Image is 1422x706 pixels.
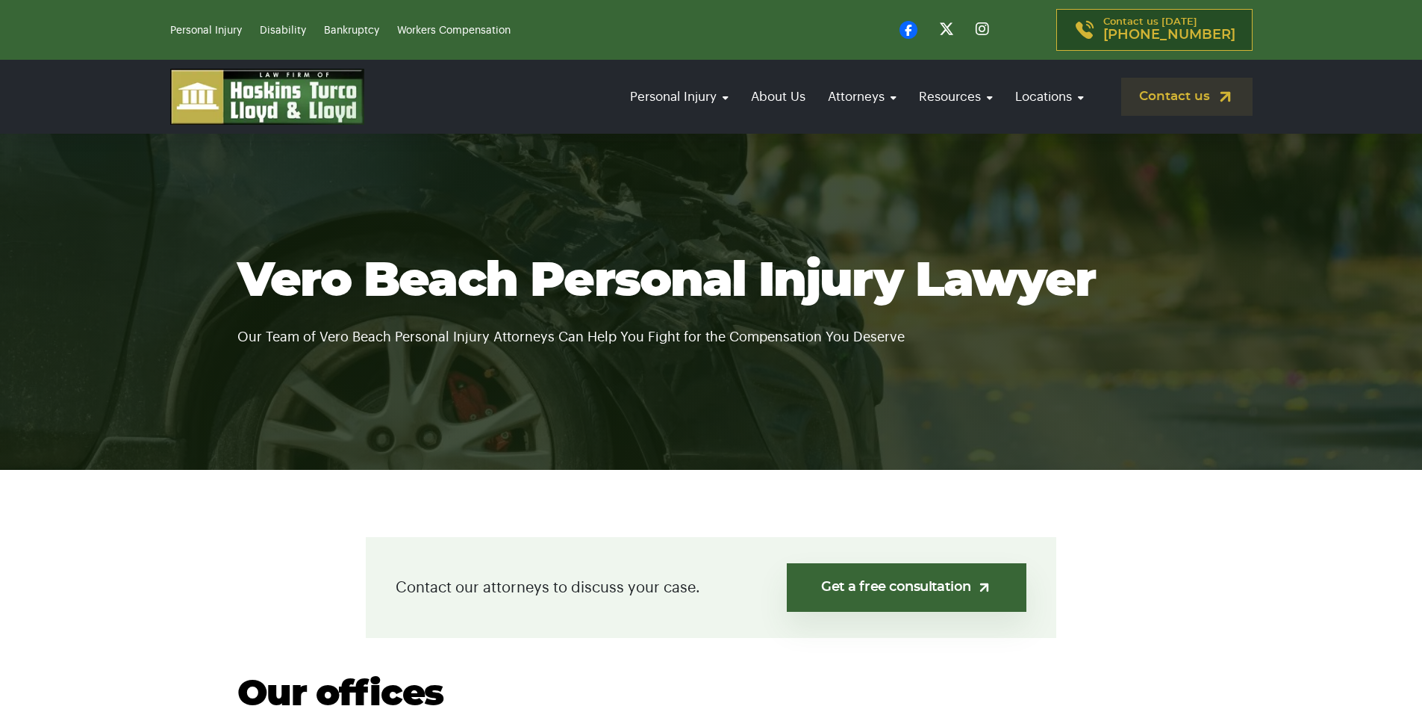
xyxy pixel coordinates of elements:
a: About Us [743,75,813,118]
a: Resources [911,75,1000,118]
img: arrow-up-right-light.svg [976,580,992,595]
a: Personal Injury [170,25,242,36]
a: Contact us [1121,78,1253,116]
h1: Vero Beach Personal Injury Lawyer [237,256,1185,308]
p: Our Team of Vero Beach Personal Injury Attorneys Can Help You Fight for the Compensation You Deserve [237,308,1185,348]
a: Get a free consultation [787,563,1026,612]
a: Bankruptcy [324,25,379,36]
img: logo [170,69,364,125]
div: Contact our attorneys to discuss your case. [366,537,1056,638]
p: Contact us [DATE] [1103,17,1235,43]
a: Attorneys [820,75,904,118]
a: Contact us [DATE][PHONE_NUMBER] [1056,9,1253,51]
span: [PHONE_NUMBER] [1103,28,1235,43]
a: Workers Compensation [397,25,511,36]
a: Locations [1008,75,1091,118]
a: Personal Injury [623,75,736,118]
a: Disability [260,25,306,36]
